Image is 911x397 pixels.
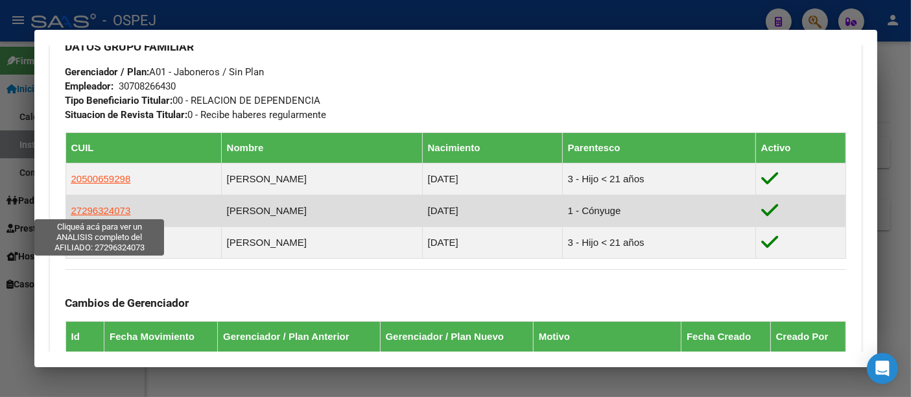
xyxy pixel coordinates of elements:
span: 0 - Recibe haberes regularmente [65,109,327,121]
strong: Empleador: [65,80,114,92]
th: Motivo [533,322,681,352]
th: Nacimiento [422,133,562,163]
span: 00 - RELACION DE DEPENDENCIA [65,95,321,106]
span: 20500659298 [71,173,131,184]
th: Fecha Creado [681,322,771,352]
td: [PERSON_NAME] [221,227,422,259]
td: [DATE] [422,227,562,259]
div: 30708266430 [119,79,176,93]
th: Fecha Movimiento [104,322,218,352]
strong: Situacion de Revista Titular: [65,109,188,121]
th: Activo [755,133,846,163]
span: 20535308374 [71,237,131,248]
th: Gerenciador / Plan Anterior [218,322,380,352]
th: CUIL [65,133,221,163]
h3: DATOS GRUPO FAMILIAR [65,40,846,54]
strong: Tipo Beneficiario Titular: [65,95,173,106]
td: 3 - Hijo < 21 años [562,227,755,259]
th: Creado Por [770,322,846,352]
div: Open Intercom Messenger [867,353,898,384]
td: 1 - Cónyuge [562,195,755,227]
th: Id [65,322,104,352]
strong: Gerenciador / Plan: [65,66,150,78]
th: Parentesco [562,133,755,163]
td: 3 - Hijo < 21 años [562,163,755,195]
th: Gerenciador / Plan Nuevo [380,322,533,352]
td: [DATE] [422,163,562,195]
td: [DATE] [422,195,562,227]
span: 27296324073 [71,205,131,216]
td: [PERSON_NAME] [221,163,422,195]
h3: Cambios de Gerenciador [65,296,846,310]
th: Nombre [221,133,422,163]
span: A01 - Jaboneros / Sin Plan [65,66,265,78]
td: [PERSON_NAME] [221,195,422,227]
